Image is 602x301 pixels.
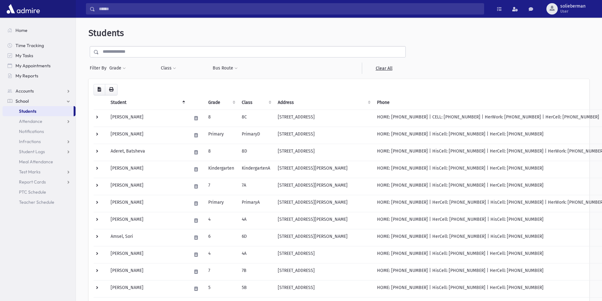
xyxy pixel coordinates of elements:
td: [STREET_ADDRESS] [274,110,373,127]
a: My Reports [3,71,76,81]
button: Print [105,84,118,95]
span: PTC Schedule [19,189,46,195]
td: PrimaryD [238,127,274,144]
td: [STREET_ADDRESS][PERSON_NAME] [274,229,373,246]
td: Primary [204,127,238,144]
td: PrimaryA [238,195,274,212]
span: Test Marks [19,169,40,175]
td: [STREET_ADDRESS] [274,144,373,161]
th: Class: activate to sort column ascending [238,95,274,110]
td: [STREET_ADDRESS] [274,263,373,280]
td: 4 [204,246,238,263]
td: 4A [238,212,274,229]
span: Accounts [15,88,34,94]
button: Class [161,63,176,74]
a: Time Tracking [3,40,76,51]
td: Primary [204,195,238,212]
td: [PERSON_NAME] [107,280,188,297]
a: Test Marks [3,167,76,177]
td: [STREET_ADDRESS][PERSON_NAME] [274,212,373,229]
span: Filter By [90,65,109,71]
td: [PERSON_NAME] [107,246,188,263]
a: PTC Schedule [3,187,76,197]
td: [STREET_ADDRESS][PERSON_NAME] [274,178,373,195]
td: 6 [204,229,238,246]
td: 7 [204,178,238,195]
td: [PERSON_NAME] [107,127,188,144]
span: My Appointments [15,63,51,69]
span: Attendance [19,118,42,124]
a: Teacher Schedule [3,197,76,207]
td: 5 [204,280,238,297]
th: Address: activate to sort column ascending [274,95,373,110]
a: Clear All [362,63,406,74]
td: 4A [238,246,274,263]
a: Report Cards [3,177,76,187]
a: Meal Attendance [3,157,76,167]
span: Teacher Schedule [19,199,54,205]
span: My Tasks [15,53,33,58]
span: Notifications [19,129,44,134]
a: Student Logs [3,147,76,157]
span: Students [19,108,36,114]
span: Meal Attendance [19,159,53,165]
td: 7A [238,178,274,195]
span: My Reports [15,73,38,79]
td: [PERSON_NAME] [107,178,188,195]
input: Search [95,3,484,15]
a: School [3,96,76,106]
a: Accounts [3,86,76,96]
button: Bus Route [212,63,238,74]
td: [PERSON_NAME] [107,263,188,280]
td: [STREET_ADDRESS] [274,280,373,297]
span: Report Cards [19,179,46,185]
span: User [560,9,586,14]
a: Notifications [3,126,76,136]
td: KindergartenA [238,161,274,178]
td: [STREET_ADDRESS] [274,246,373,263]
td: 8D [238,144,274,161]
td: 5B [238,280,274,297]
a: Attendance [3,116,76,126]
td: 6D [238,229,274,246]
span: School [15,98,29,104]
a: Infractions [3,136,76,147]
th: Grade: activate to sort column ascending [204,95,238,110]
td: [PERSON_NAME] [107,212,188,229]
a: My Appointments [3,61,76,71]
td: 8 [204,144,238,161]
img: AdmirePro [5,3,41,15]
td: Kindergarten [204,161,238,178]
td: Amsel, Sori [107,229,188,246]
button: CSV [94,84,105,95]
td: 7 [204,263,238,280]
td: [STREET_ADDRESS][PERSON_NAME] [274,195,373,212]
span: Time Tracking [15,43,44,48]
th: Student: activate to sort column descending [107,95,188,110]
a: My Tasks [3,51,76,61]
span: Home [15,27,27,33]
a: Home [3,25,76,35]
span: Student Logs [19,149,45,154]
td: 8C [238,110,274,127]
span: Infractions [19,139,41,144]
td: [PERSON_NAME] [107,161,188,178]
td: 8 [204,110,238,127]
button: Grade [109,63,126,74]
td: 4 [204,212,238,229]
a: Students [3,106,74,116]
span: Students [88,28,124,38]
td: 7B [238,263,274,280]
td: [PERSON_NAME] [107,195,188,212]
td: [STREET_ADDRESS] [274,127,373,144]
span: solieberman [560,4,586,9]
td: Aderet, Batsheva [107,144,188,161]
td: [PERSON_NAME] [107,110,188,127]
td: [STREET_ADDRESS][PERSON_NAME] [274,161,373,178]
